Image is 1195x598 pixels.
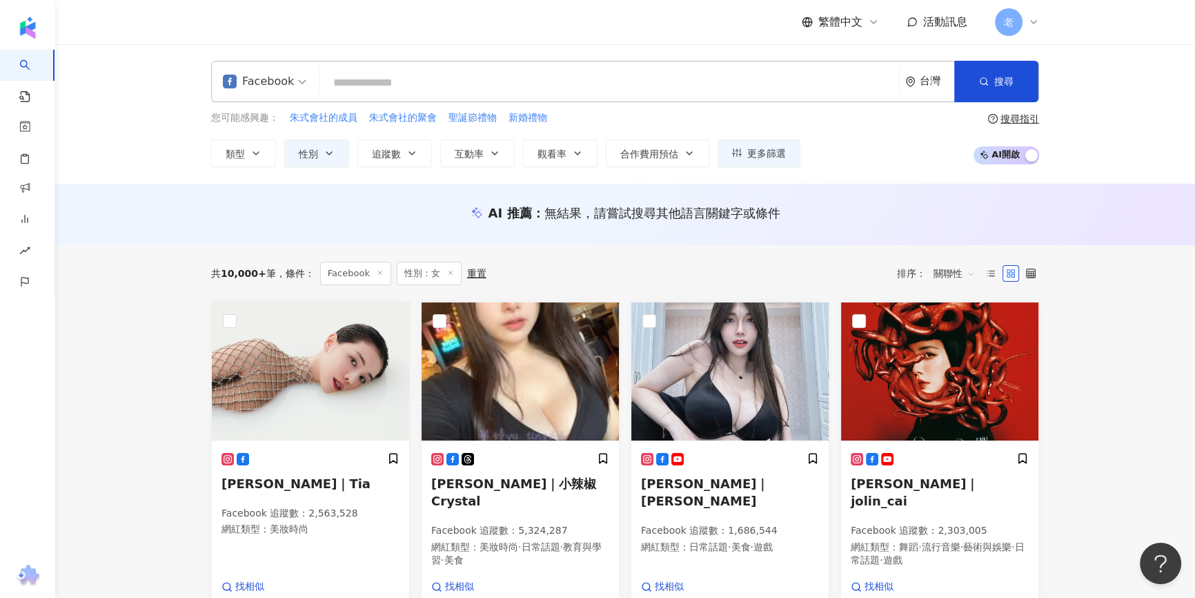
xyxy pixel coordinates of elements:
a: 找相似 [431,580,474,594]
span: 聖誕節禮物 [448,111,497,125]
p: Facebook 追蹤數 ： 2,303,005 [851,524,1029,538]
button: 搜尋 [954,61,1038,102]
span: 遊戲 [882,554,902,566]
span: 更多篩選 [747,148,786,159]
span: · [750,541,753,552]
div: 台灣 [920,75,954,87]
div: AI 推薦 ： [488,204,780,222]
span: [PERSON_NAME]｜Tia [221,476,371,491]
span: 美妝時尚 [480,541,518,552]
span: 互動率 [455,148,484,160]
button: 新婚禮物 [508,110,548,126]
div: 排序： [897,262,982,284]
span: 日常話題 [689,541,728,552]
span: 找相似 [445,580,474,594]
p: 網紅類型 ： [851,541,1029,568]
span: 日常話題 [521,541,560,552]
span: 10,000+ [221,268,266,279]
span: [PERSON_NAME]｜[PERSON_NAME] [641,476,769,508]
button: 朱式會社的聚會 [368,110,437,126]
span: · [1011,541,1014,552]
iframe: Help Scout Beacon - Open [1140,543,1181,584]
button: 合作費用預估 [606,139,709,167]
span: · [918,541,921,552]
span: · [728,541,731,552]
button: 更多篩選 [718,139,800,167]
span: 類型 [226,148,245,160]
div: Facebook [223,70,294,93]
span: 美食 [731,541,750,552]
a: search [19,50,47,104]
span: 朱式會社的成員 [290,111,357,125]
span: 新婚禮物 [508,111,547,125]
p: 網紅類型 ： [221,523,399,537]
button: 聖誕節禮物 [448,110,497,126]
button: 性別 [284,139,349,167]
span: 找相似 [655,580,684,594]
span: 條件 ： [276,268,315,279]
a: 找相似 [851,580,893,594]
div: 共 筆 [211,268,276,279]
img: logo icon [17,17,39,39]
span: 關聯性 [934,262,975,284]
span: 藝術與娛樂 [963,541,1011,552]
img: KOL Avatar [631,302,829,441]
span: Facebook [320,262,391,285]
span: 舞蹈 [899,541,918,552]
span: · [880,554,882,566]
span: · [441,554,444,566]
img: chrome extension [14,565,41,587]
span: 合作費用預估 [620,148,678,160]
img: KOL Avatar [212,302,409,441]
span: 流行音樂 [921,541,960,552]
span: 性別：女 [397,262,462,285]
span: 無結果，請嘗試搜尋其他語言關鍵字或條件 [544,206,780,220]
div: 重置 [467,268,486,279]
button: 追蹤數 [357,139,432,167]
span: 追蹤數 [372,148,401,160]
button: 朱式會社的成員 [289,110,358,126]
p: Facebook 追蹤數 ： 2,563,528 [221,507,399,521]
span: [PERSON_NAME]｜小辣椒Crystal [431,476,596,508]
span: 繁體中文 [818,15,862,30]
span: [PERSON_NAME]｜jolin_cai [851,476,978,508]
span: 性別 [299,148,318,160]
span: 觀看率 [537,148,566,160]
span: 活動訊息 [923,15,967,28]
p: 網紅類型 ： [641,541,819,554]
span: 朱式會社的聚會 [369,111,437,125]
span: rise [19,237,30,268]
span: · [960,541,962,552]
p: Facebook 追蹤數 ： 5,324,287 [431,524,609,538]
img: KOL Avatar [422,302,619,441]
img: KOL Avatar [841,302,1038,441]
span: 美妝時尚 [270,523,308,534]
span: · [518,541,521,552]
span: question-circle [988,114,998,124]
span: 美食 [444,554,463,566]
span: 老 [1004,15,1014,30]
a: 找相似 [221,580,264,594]
p: Facebook 追蹤數 ： 1,686,544 [641,524,819,538]
button: 觀看率 [523,139,597,167]
p: 網紅類型 ： [431,541,609,568]
span: 您可能感興趣： [211,111,279,125]
a: 找相似 [641,580,684,594]
span: environment [905,77,916,87]
span: 找相似 [865,580,893,594]
span: 遊戲 [753,541,773,552]
div: 搜尋指引 [1000,113,1039,124]
button: 互動率 [440,139,515,167]
span: 找相似 [235,580,264,594]
span: 搜尋 [994,76,1014,87]
span: · [560,541,562,552]
button: 類型 [211,139,276,167]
